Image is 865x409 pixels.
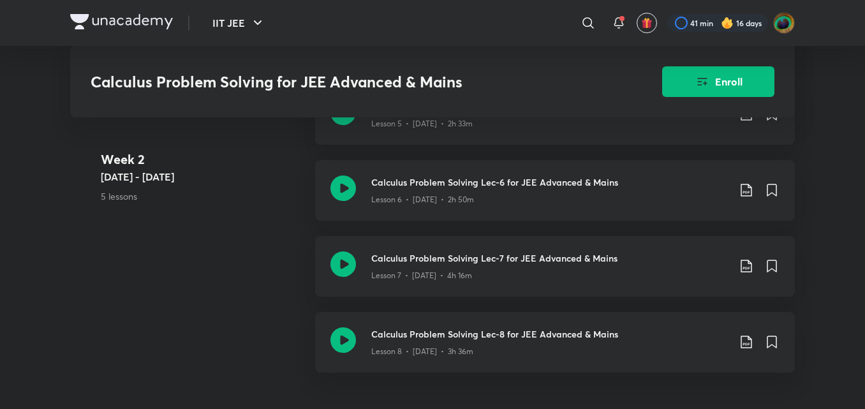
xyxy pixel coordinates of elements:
img: Shravan [773,12,795,34]
a: Calculus Problem Solving Lec-8 for JEE Advanced & MainsLesson 8 • [DATE] • 3h 36m [315,312,795,388]
h4: Week 2 [101,150,305,169]
h3: Calculus Problem Solving for JEE Advanced & Mains [91,73,590,91]
button: avatar [637,13,657,33]
button: Enroll [662,66,774,97]
a: Calculus Problem Solving Lec-7 for JEE Advanced & MainsLesson 7 • [DATE] • 4h 16m [315,236,795,312]
img: Company Logo [70,14,173,29]
img: avatar [641,17,653,29]
p: Lesson 8 • [DATE] • 3h 36m [371,346,473,357]
a: Calculus Problem Solving Lec-6 for JEE Advanced & MainsLesson 6 • [DATE] • 2h 50m [315,160,795,236]
p: Lesson 7 • [DATE] • 4h 16m [371,270,472,281]
h5: [DATE] - [DATE] [101,169,305,184]
a: Calculus Problem Solving Lec-5 for JEE Advanced & MainsLesson 5 • [DATE] • 2h 33m [315,84,795,160]
p: Lesson 5 • [DATE] • 2h 33m [371,118,473,130]
h3: Calculus Problem Solving Lec-7 for JEE Advanced & Mains [371,251,728,265]
img: streak [721,17,734,29]
p: Lesson 6 • [DATE] • 2h 50m [371,194,474,205]
h3: Calculus Problem Solving Lec-6 for JEE Advanced & Mains [371,175,728,189]
h3: Calculus Problem Solving Lec-8 for JEE Advanced & Mains [371,327,728,341]
p: 5 lessons [101,190,305,203]
button: IIT JEE [205,10,273,36]
a: Company Logo [70,14,173,33]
